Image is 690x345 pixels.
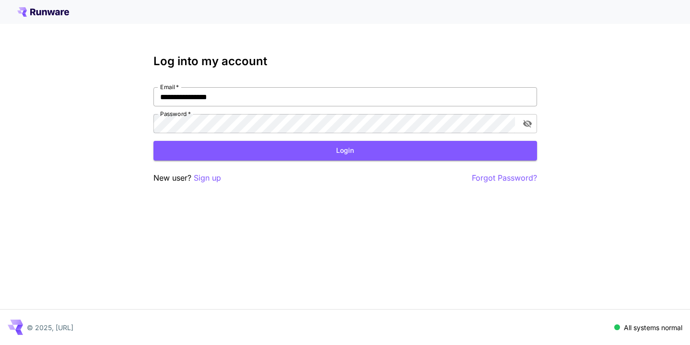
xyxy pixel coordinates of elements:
button: Sign up [194,172,221,184]
p: © 2025, [URL] [27,322,73,333]
button: Login [153,141,537,161]
label: Password [160,110,191,118]
button: toggle password visibility [519,115,536,132]
label: Email [160,83,179,91]
p: All systems normal [624,322,682,333]
button: Forgot Password? [472,172,537,184]
h3: Log into my account [153,55,537,68]
p: New user? [153,172,221,184]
